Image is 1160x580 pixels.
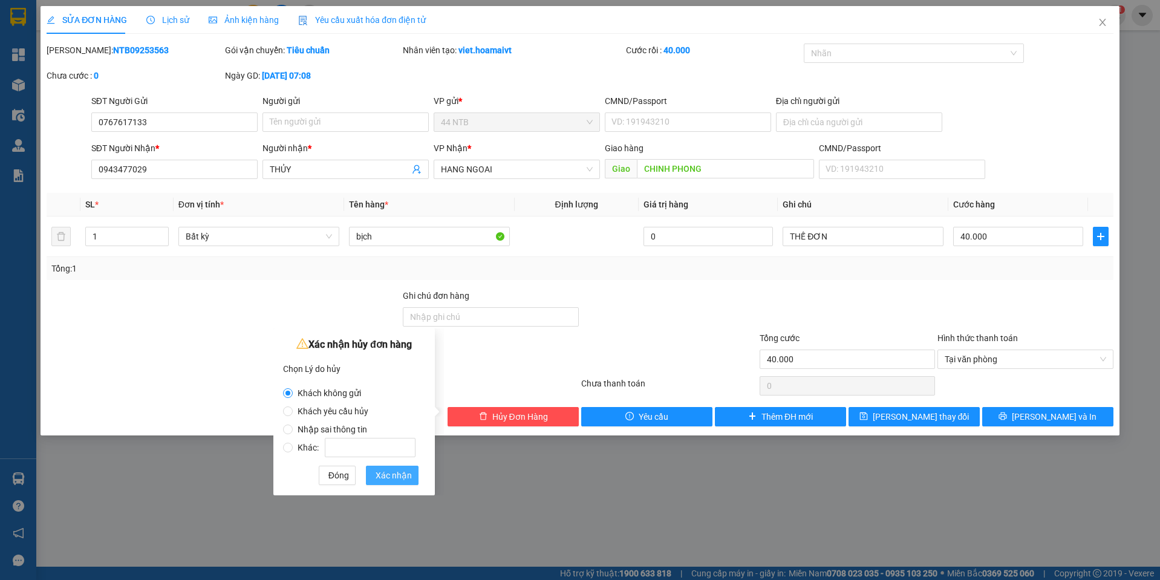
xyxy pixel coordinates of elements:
[293,425,372,434] span: Nhập sai thông tin
[605,159,637,178] span: Giao
[293,406,373,416] span: Khách yêu cầu hủy
[298,15,426,25] span: Yêu cầu xuất hóa đơn điện tử
[999,412,1007,422] span: printer
[47,15,127,25] span: SỬA ĐƠN HÀNG
[94,71,99,80] b: 0
[51,227,71,246] button: delete
[434,143,468,153] span: VP Nhận
[492,410,548,423] span: Hủy Đơn Hàng
[937,333,1018,343] label: Hình thức thanh toán
[146,15,189,25] span: Lịch sử
[283,336,425,354] div: Xác nhận hủy đơn hàng
[873,410,969,423] span: [PERSON_NAME] thay đổi
[412,165,422,174] span: user-add
[225,44,401,57] div: Gói vận chuyển:
[458,45,512,55] b: viet.hoamaivt
[859,412,868,422] span: save
[293,388,366,398] span: Khách không gửi
[328,469,349,482] span: Đóng
[178,200,224,209] span: Đơn vị tính
[448,407,579,426] button: deleteHủy Đơn Hàng
[625,412,634,422] span: exclamation-circle
[91,94,258,108] div: SĐT Người Gửi
[953,200,995,209] span: Cước hàng
[293,443,420,452] span: Khác:
[146,16,155,24] span: clock-circle
[403,307,579,327] input: Ghi chú đơn hàng
[113,45,169,55] b: NTB09253563
[225,69,401,82] div: Ngày GD:
[783,227,943,246] input: Ghi Chú
[639,410,668,423] span: Yêu cầu
[849,407,980,426] button: save[PERSON_NAME] thay đổi
[47,16,55,24] span: edit
[580,377,758,398] div: Chưa thanh toán
[186,227,332,246] span: Bất kỳ
[262,142,429,155] div: Người nhận
[296,337,308,350] span: warning
[403,291,469,301] label: Ghi chú đơn hàng
[349,227,510,246] input: VD: Bàn, Ghế
[626,44,802,57] div: Cước rồi :
[945,350,1106,368] span: Tại văn phòng
[776,112,942,132] input: Địa chỉ của người gửi
[319,466,356,485] button: Đóng
[1086,6,1119,40] button: Close
[605,94,771,108] div: CMND/Passport
[479,412,487,422] span: delete
[47,69,223,82] div: Chưa cước :
[91,142,258,155] div: SĐT Người Nhận
[325,438,415,457] input: Khác:
[761,410,813,423] span: Thêm ĐH mới
[748,412,757,422] span: plus
[555,200,598,209] span: Định lượng
[349,200,388,209] span: Tên hàng
[298,16,308,25] img: icon
[209,15,279,25] span: Ảnh kiện hàng
[403,44,623,57] div: Nhân viên tạo:
[1012,410,1096,423] span: [PERSON_NAME] và In
[715,407,846,426] button: plusThêm ĐH mới
[776,94,942,108] div: Địa chỉ người gửi
[441,113,593,131] span: 44 NTB
[663,45,690,55] b: 40.000
[85,200,95,209] span: SL
[644,200,688,209] span: Giá trị hàng
[376,469,412,482] span: Xác nhận
[1093,232,1108,241] span: plus
[1098,18,1107,27] span: close
[778,193,948,217] th: Ghi chú
[262,94,429,108] div: Người gửi
[47,44,223,57] div: [PERSON_NAME]:
[605,143,644,153] span: Giao hàng
[262,71,311,80] b: [DATE] 07:08
[819,142,985,155] div: CMND/Passport
[287,45,330,55] b: Tiêu chuẩn
[209,16,217,24] span: picture
[366,466,419,485] button: Xác nhận
[441,160,593,178] span: HANG NGOAI
[581,407,712,426] button: exclamation-circleYêu cầu
[982,407,1113,426] button: printer[PERSON_NAME] và In
[1093,227,1109,246] button: plus
[51,262,448,275] div: Tổng: 1
[637,159,814,178] input: Dọc đường
[760,333,800,343] span: Tổng cước
[283,360,425,378] div: Chọn Lý do hủy
[434,94,600,108] div: VP gửi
